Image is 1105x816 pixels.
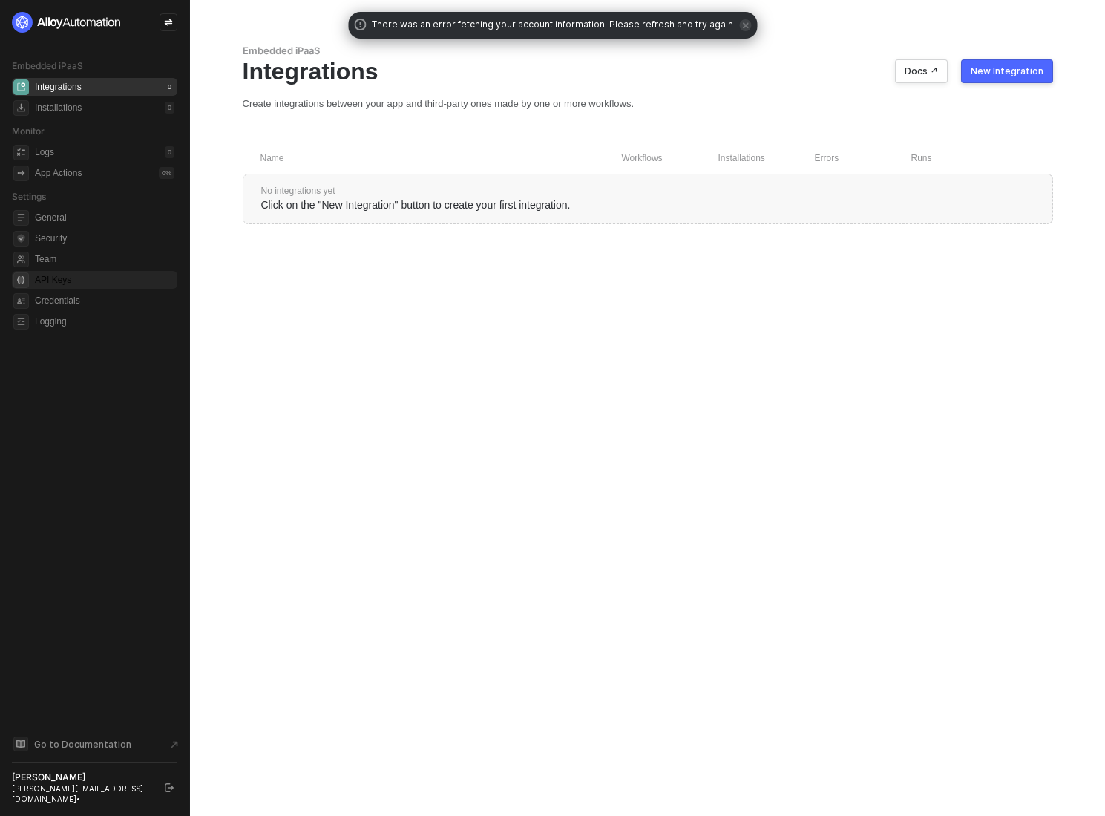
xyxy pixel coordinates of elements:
div: Runs [911,152,1013,165]
span: installations [13,100,29,116]
div: Installations [718,152,815,165]
span: Credentials [35,292,174,310]
span: icon-logs [13,145,29,160]
span: Embedded iPaaS [12,60,83,71]
div: [PERSON_NAME] [12,771,151,783]
span: icon-app-actions [13,166,29,181]
span: security [13,231,29,247]
a: Knowledge Base [12,735,178,753]
div: No integrations yet [261,185,1034,198]
div: Embedded iPaaS [243,45,1053,57]
div: Workflows [622,152,718,165]
img: logo [12,12,122,33]
span: icon-swap [164,18,173,27]
div: 0 [165,81,174,93]
div: Create integrations between your app and third-party ones made by one or more workflows. [243,97,1053,110]
span: icon-close [739,19,751,31]
div: Integrations [35,81,82,94]
div: 0 % [159,167,174,179]
span: Settings [12,191,46,202]
div: Logs [35,146,54,159]
span: team [13,252,29,267]
div: Click on the "New Integration" button to create your first integration. [261,198,1034,213]
div: App Actions [35,167,82,180]
span: logout [165,783,174,792]
span: documentation [13,737,28,751]
span: API Keys [35,271,174,289]
span: Security [35,229,174,247]
div: 0 [165,146,174,158]
button: New Integration [961,59,1053,83]
button: Docs ↗ [895,59,948,83]
span: Go to Documentation [34,738,131,751]
div: Installations [35,102,82,114]
div: Docs ↗ [905,65,938,77]
span: general [13,210,29,226]
div: New Integration [971,65,1043,77]
div: [PERSON_NAME][EMAIL_ADDRESS][DOMAIN_NAME] • [12,783,151,804]
div: Name [260,152,622,165]
span: Monitor [12,125,45,137]
span: Logging [35,313,174,330]
span: icon-exclamation [354,19,366,30]
span: General [35,209,174,226]
span: integrations [13,79,29,95]
span: document-arrow [167,737,182,752]
span: Team [35,250,174,268]
div: Errors [815,152,911,165]
span: credentials [13,293,29,309]
span: There was an error fetching your account information. Please refresh and try again [372,18,733,33]
span: logging [13,314,29,330]
div: 0 [165,102,174,114]
a: logo [12,12,177,33]
div: Integrations [243,57,1053,85]
span: api-key [13,272,29,288]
